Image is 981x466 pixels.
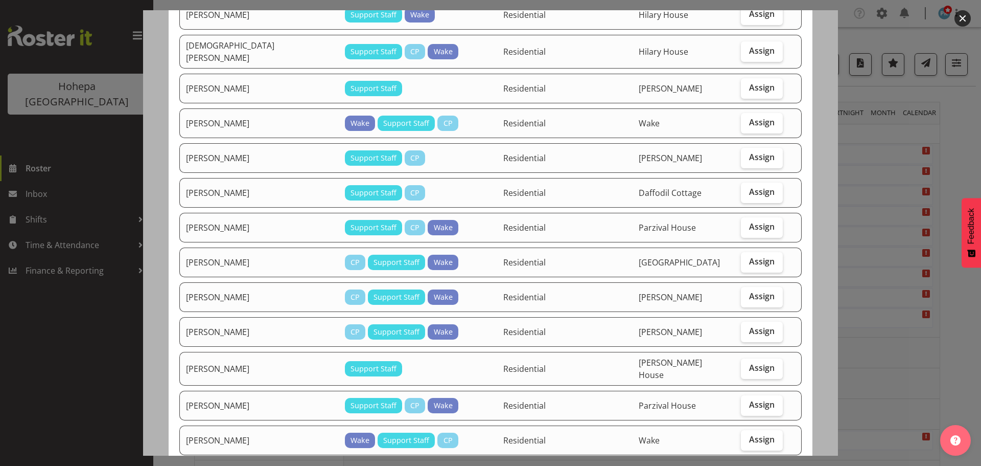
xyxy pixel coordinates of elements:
span: Residential [503,152,546,164]
span: Residential [503,9,546,20]
span: Assign [749,82,775,93]
span: Assign [749,9,775,19]
span: Support Staff [351,152,396,164]
td: [PERSON_NAME] [179,108,339,138]
span: Wake [410,9,429,20]
span: Support Staff [351,400,396,411]
span: Wake [639,435,660,446]
span: CP [351,326,360,338]
span: Daffodil Cottage [639,187,702,198]
span: [PERSON_NAME] [639,152,702,164]
span: Wake [434,257,453,268]
span: Wake [351,118,369,129]
span: Residential [503,257,546,268]
button: Feedback - Show survey [962,198,981,268]
td: [PERSON_NAME] [179,213,339,242]
span: Residential [503,187,546,198]
span: CP [351,292,360,303]
span: Assign [749,221,775,232]
span: Hilary House [639,9,688,20]
span: Hilary House [639,46,688,57]
span: Parzival House [639,400,696,411]
span: Assign [749,46,775,56]
span: Residential [503,400,546,411]
span: Residential [503,435,546,446]
span: Assign [749,434,775,445]
span: [GEOGRAPHIC_DATA] [639,257,720,268]
span: Residential [503,83,546,94]
td: [PERSON_NAME] [179,426,339,455]
span: Wake [434,292,453,303]
span: CP [410,400,419,411]
span: Support Staff [373,326,419,338]
span: [PERSON_NAME] House [639,357,702,381]
span: Assign [749,363,775,373]
td: [PERSON_NAME] [179,248,339,277]
span: CP [443,435,453,446]
span: [PERSON_NAME] [639,326,702,338]
span: Assign [749,187,775,197]
span: Residential [503,118,546,129]
span: Assign [749,152,775,162]
td: [PERSON_NAME] [179,282,339,312]
span: Support Staff [383,118,429,129]
span: Assign [749,291,775,301]
img: help-xxl-2.png [950,435,961,446]
span: CP [351,257,360,268]
span: Parzival House [639,222,696,233]
span: CP [443,118,453,129]
span: Wake [434,222,453,233]
span: Feedback [967,208,976,244]
span: Wake [434,46,453,57]
span: [PERSON_NAME] [639,83,702,94]
span: Wake [434,326,453,338]
span: Residential [503,292,546,303]
span: Assign [749,326,775,336]
td: [PERSON_NAME] [179,352,339,386]
span: Support Staff [373,257,419,268]
td: [PERSON_NAME] [179,178,339,208]
td: [PERSON_NAME] [179,317,339,347]
span: CP [410,46,419,57]
span: Support Staff [351,222,396,233]
span: Wake [434,400,453,411]
td: [PERSON_NAME] [179,74,339,103]
span: Support Staff [373,292,419,303]
span: Support Staff [351,46,396,57]
span: CP [410,187,419,198]
span: Assign [749,256,775,267]
span: Residential [503,46,546,57]
span: Support Staff [351,363,396,374]
span: Wake [351,435,369,446]
span: Support Staff [351,187,396,198]
td: [DEMOGRAPHIC_DATA][PERSON_NAME] [179,35,339,69]
span: Support Staff [351,9,396,20]
span: Residential [503,326,546,338]
td: [PERSON_NAME] [179,391,339,420]
span: [PERSON_NAME] [639,292,702,303]
span: Wake [639,118,660,129]
span: Support Staff [383,435,429,446]
td: [PERSON_NAME] [179,143,339,173]
span: Residential [503,222,546,233]
span: Support Staff [351,83,396,94]
span: Assign [749,400,775,410]
span: CP [410,222,419,233]
span: Residential [503,363,546,374]
span: CP [410,152,419,164]
span: Assign [749,117,775,127]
